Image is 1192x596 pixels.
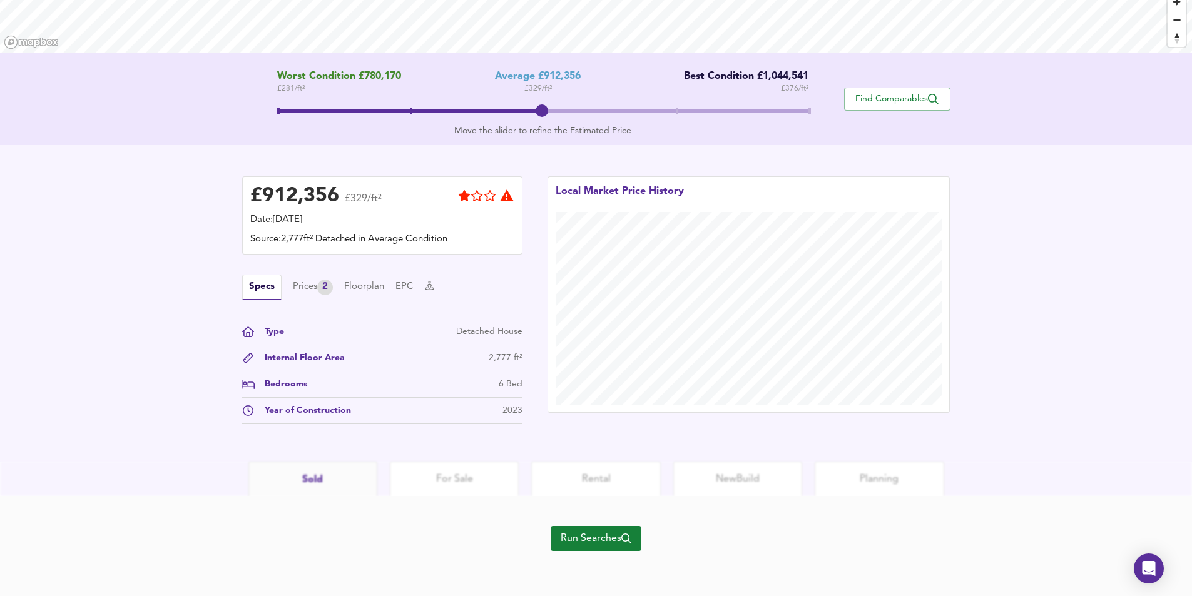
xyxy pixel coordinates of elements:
div: Bedrooms [255,378,307,391]
button: Specs [242,275,282,300]
button: Floorplan [344,280,384,294]
div: Type [255,325,284,338]
button: EPC [395,280,414,294]
span: £ 376 / ft² [781,83,808,95]
div: Date: [DATE] [250,213,514,227]
div: 2023 [502,404,522,417]
span: Find Comparables [851,93,944,105]
button: Find Comparables [844,88,950,111]
div: Open Intercom Messenger [1134,553,1164,583]
span: £ 329 / ft² [524,83,552,95]
div: 6 Bed [499,378,522,391]
span: Run Searches [561,530,631,547]
div: Local Market Price History [556,184,684,212]
div: 2 [317,280,333,295]
button: Prices2 [293,280,333,295]
a: Mapbox homepage [4,35,59,49]
span: £329/ft² [345,194,382,212]
button: Reset bearing to north [1168,29,1186,47]
div: Best Condition £1,044,541 [675,71,808,83]
button: Zoom out [1168,11,1186,29]
div: Detached House [456,325,522,338]
div: Average £912,356 [495,71,581,83]
div: Year of Construction [255,404,351,417]
span: Worst Condition £780,170 [277,71,401,83]
div: Internal Floor Area [255,351,345,365]
div: £ 912,356 [250,187,339,206]
button: Run Searches [551,526,641,551]
div: Source: 2,777ft² Detached in Average Condition [250,233,514,246]
span: £ 281 / ft² [277,83,401,95]
div: Prices [293,280,333,295]
div: 2,777 ft² [489,351,522,365]
div: Move the slider to refine the Estimated Price [277,124,808,137]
